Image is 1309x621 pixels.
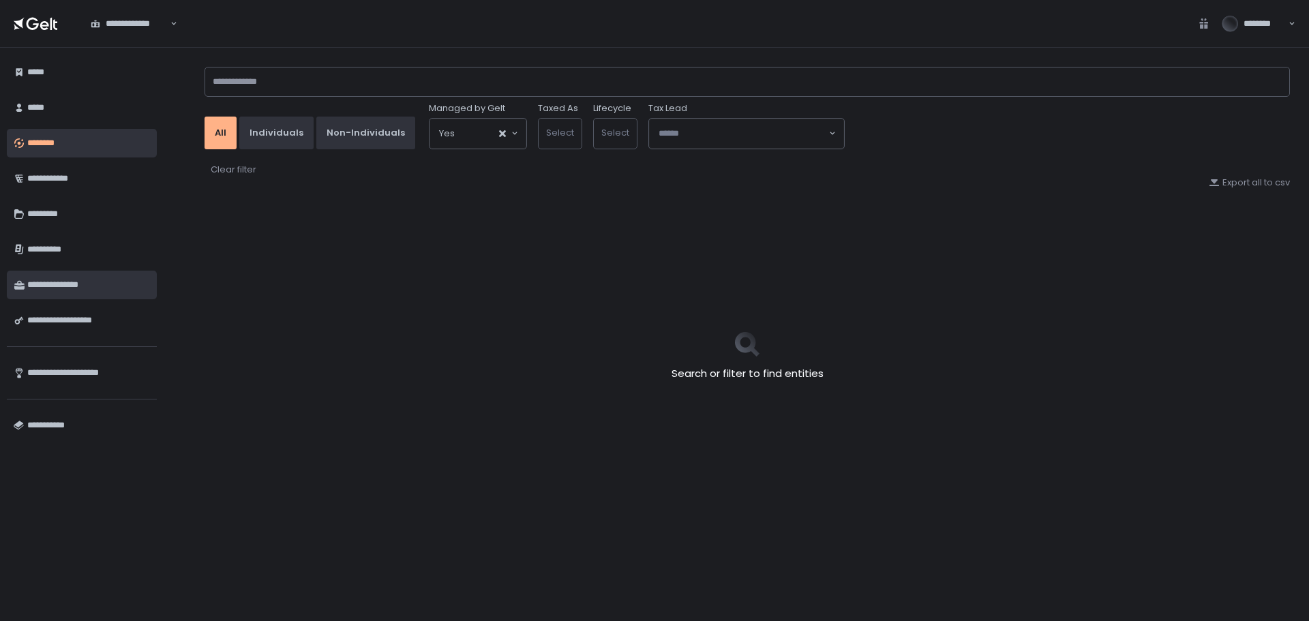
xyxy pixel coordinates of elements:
span: Select [546,126,574,139]
input: Search for option [168,17,169,31]
div: Non-Individuals [327,127,405,139]
input: Search for option [659,127,828,140]
span: Managed by Gelt [429,102,505,115]
button: Export all to csv [1209,177,1290,189]
div: Search for option [430,119,526,149]
button: All [205,117,237,149]
button: Individuals [239,117,314,149]
button: Non-Individuals [316,117,415,149]
label: Taxed As [538,102,578,115]
div: Search for option [82,10,177,38]
label: Lifecycle [593,102,631,115]
span: Yes [439,127,455,140]
div: All [215,127,226,139]
h2: Search or filter to find entities [672,366,824,382]
div: Search for option [649,119,844,149]
input: Search for option [455,127,498,140]
div: Individuals [250,127,303,139]
button: Clear Selected [499,130,506,137]
span: Select [601,126,629,139]
div: Clear filter [211,164,256,176]
span: Tax Lead [648,102,687,115]
button: Clear filter [210,163,257,177]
